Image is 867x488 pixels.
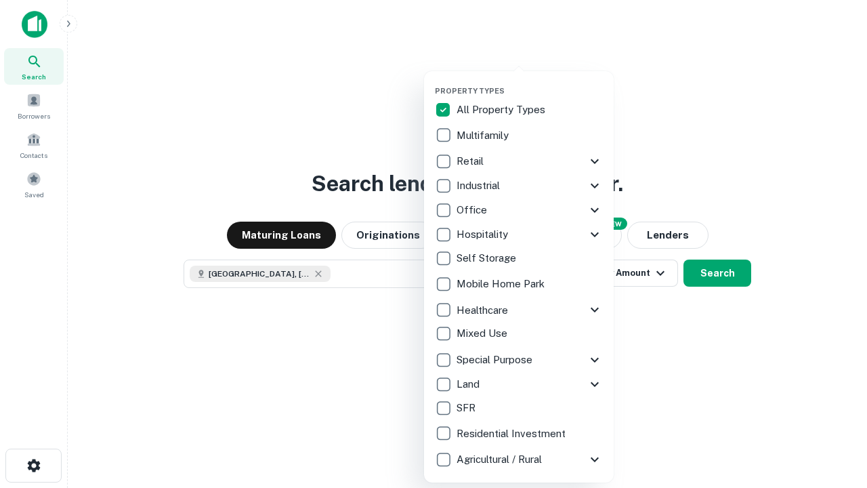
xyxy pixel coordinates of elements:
div: Retail [435,149,603,174]
div: Office [435,198,603,222]
p: Agricultural / Rural [457,451,545,468]
p: Retail [457,153,486,169]
p: Industrial [457,178,503,194]
p: Mixed Use [457,325,510,342]
div: Healthcare [435,298,603,322]
p: Land [457,376,482,392]
span: Property Types [435,87,505,95]
p: Multifamily [457,127,511,144]
p: All Property Types [457,102,548,118]
p: Special Purpose [457,352,535,368]
p: Residential Investment [457,426,568,442]
div: Agricultural / Rural [435,447,603,472]
p: Hospitality [457,226,511,243]
p: Self Storage [457,250,519,266]
div: Industrial [435,174,603,198]
p: Healthcare [457,302,511,319]
div: Hospitality [435,222,603,247]
p: SFR [457,400,478,416]
iframe: Chat Widget [799,380,867,445]
div: Special Purpose [435,348,603,372]
p: Mobile Home Park [457,276,547,292]
div: Land [435,372,603,396]
p: Office [457,202,490,218]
